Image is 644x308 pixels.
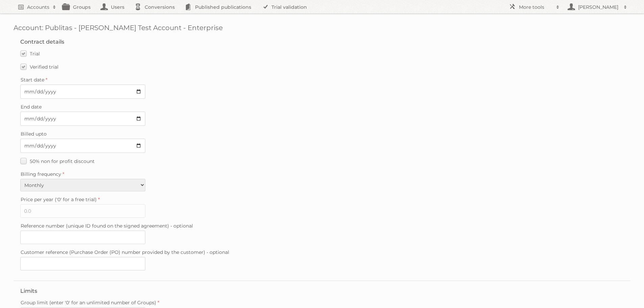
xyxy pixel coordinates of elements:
[30,64,58,70] span: Verified trial
[21,249,229,255] span: Customer reference (Purchase Order (PO) number provided by the customer) - optional
[21,223,193,229] span: Reference number (unique ID found on the signed agreement) - optional
[20,39,64,45] legend: Contract details
[21,196,97,203] span: Price per year ('0' for a free trial)
[21,131,47,137] span: Billed upto
[576,4,620,10] h2: [PERSON_NAME]
[21,171,61,177] span: Billing frequency
[21,300,156,306] span: Group limit (enter '0' for an unlimited number of Groups)
[519,4,553,10] h2: More tools
[14,24,630,32] h1: Account: Publitas - [PERSON_NAME] Test Account - Enterprise
[20,288,37,294] legend: Limits
[30,51,40,57] span: Trial
[21,104,42,110] span: End date
[30,158,95,164] span: 50% non for profit discount
[27,4,49,10] h2: Accounts
[21,77,44,83] span: Start date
